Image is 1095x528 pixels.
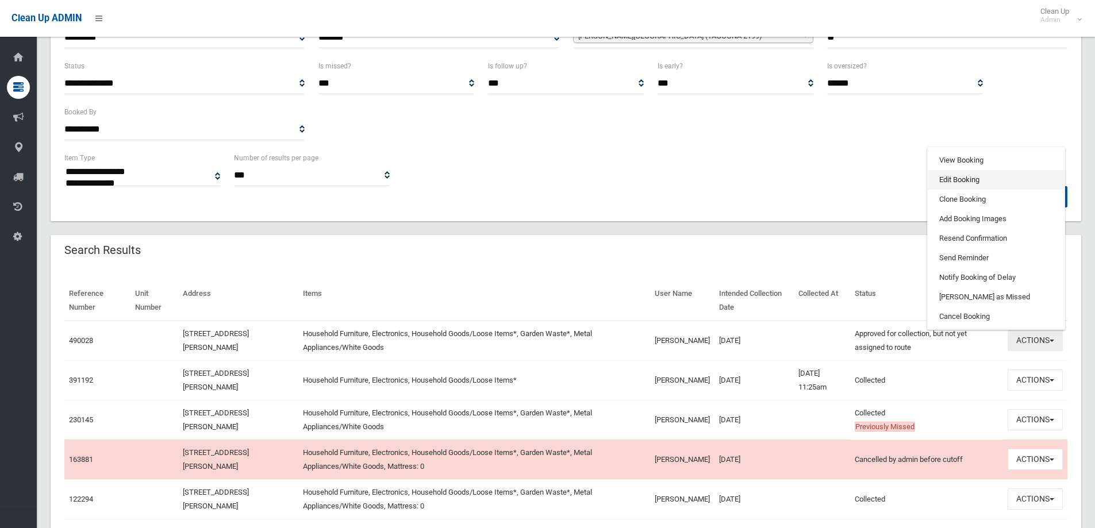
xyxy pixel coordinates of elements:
[1008,488,1063,510] button: Actions
[794,281,850,321] th: Collected At
[850,360,1003,400] td: Collected
[298,440,651,479] td: Household Furniture, Electronics, Household Goods/Loose Items*, Garden Waste*, Metal Appliances/W...
[827,60,867,72] label: Is oversized?
[298,400,651,440] td: Household Furniture, Electronics, Household Goods/Loose Items*, Garden Waste*, Metal Appliances/W...
[928,268,1065,287] a: Notify Booking of Delay
[928,248,1065,268] a: Send Reminder
[69,495,93,503] a: 122294
[178,281,298,321] th: Address
[183,369,249,391] a: [STREET_ADDRESS][PERSON_NAME]
[650,440,714,479] td: [PERSON_NAME]
[650,321,714,361] td: [PERSON_NAME]
[714,281,794,321] th: Intended Collection Date
[855,422,915,431] span: Previously Missed
[1035,7,1081,24] span: Clean Up
[714,440,794,479] td: [DATE]
[51,239,155,261] header: Search Results
[1008,369,1063,391] button: Actions
[298,321,651,361] td: Household Furniture, Electronics, Household Goods/Loose Items*, Garden Waste*, Metal Appliances/W...
[650,360,714,400] td: [PERSON_NAME]
[928,190,1065,209] a: Clone Booking
[183,329,249,352] a: [STREET_ADDRESS][PERSON_NAME]
[69,336,93,345] a: 490028
[488,60,527,72] label: Is follow up?
[64,60,84,72] label: Status
[928,151,1065,170] a: View Booking
[234,152,318,164] label: Number of results per page
[714,321,794,361] td: [DATE]
[318,60,351,72] label: Is missed?
[650,479,714,519] td: [PERSON_NAME]
[1040,16,1069,24] small: Admin
[850,281,1003,321] th: Status
[714,360,794,400] td: [DATE]
[850,440,1003,479] td: Cancelled by admin before cutoff
[130,281,178,321] th: Unit Number
[658,60,683,72] label: Is early?
[928,170,1065,190] a: Edit Booking
[11,13,82,24] span: Clean Up ADMIN
[64,281,130,321] th: Reference Number
[64,106,97,118] label: Booked By
[298,360,651,400] td: Household Furniture, Electronics, Household Goods/Loose Items*
[794,360,850,400] td: [DATE] 11:25am
[714,400,794,440] td: [DATE]
[850,479,1003,519] td: Collected
[850,400,1003,440] td: Collected
[183,408,249,431] a: [STREET_ADDRESS][PERSON_NAME]
[298,479,651,519] td: Household Furniture, Electronics, Household Goods/Loose Items*, Garden Waste*, Metal Appliances/W...
[928,307,1065,326] a: Cancel Booking
[714,479,794,519] td: [DATE]
[183,448,249,471] a: [STREET_ADDRESS][PERSON_NAME]
[650,400,714,440] td: [PERSON_NAME]
[1008,330,1063,351] button: Actions
[928,229,1065,248] a: Resend Confirmation
[1008,449,1063,470] button: Actions
[69,376,93,384] a: 391192
[69,415,93,424] a: 230145
[928,287,1065,307] a: [PERSON_NAME] as Missed
[69,455,93,464] a: 163881
[650,281,714,321] th: User Name
[1008,409,1063,430] button: Actions
[183,488,249,510] a: [STREET_ADDRESS][PERSON_NAME]
[850,321,1003,361] td: Approved for collection, but not yet assigned to route
[64,152,95,164] label: Item Type
[928,209,1065,229] a: Add Booking Images
[298,281,651,321] th: Items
